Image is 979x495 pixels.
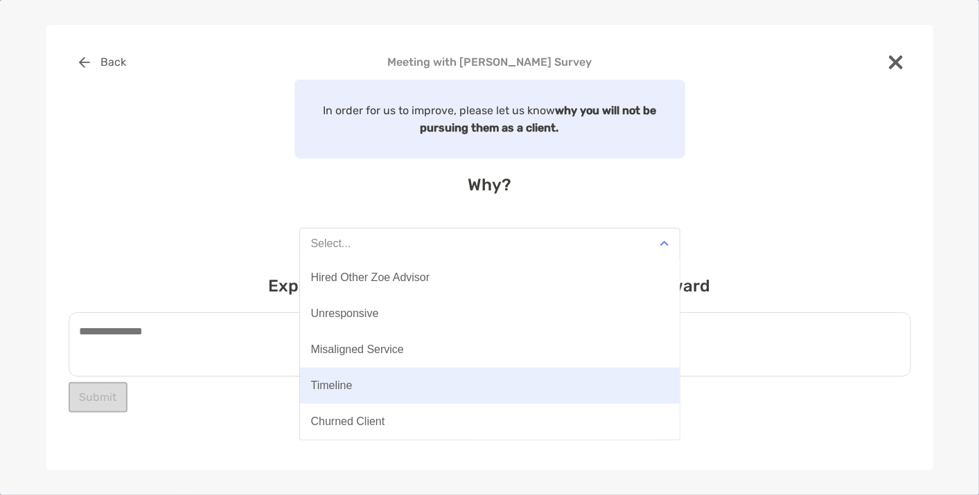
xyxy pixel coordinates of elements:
[660,241,669,246] img: Open dropdown arrow
[300,260,680,296] button: Hired Other Zoe Advisor
[69,276,911,296] h4: Explain in a few words why you will not moving forward
[299,228,680,260] button: Select...
[300,332,680,368] button: Misaligned Service
[889,55,903,69] img: close modal
[300,404,680,440] button: Churned Client
[311,343,404,356] div: Misaligned Service
[300,296,680,332] button: Unresponsive
[300,368,680,404] button: Timeline
[311,271,430,284] div: Hired Other Zoe Advisor
[311,415,385,428] div: Churned Client
[311,237,351,250] div: Select...
[79,57,90,68] img: button icon
[303,102,677,136] p: In order for us to improve, please let us know
[311,379,353,392] div: Timeline
[69,47,137,78] button: Back
[421,104,657,134] strong: why you will not be pursuing them as a client.
[69,55,911,69] h4: Meeting with [PERSON_NAME] Survey
[69,175,911,195] h4: Why?
[311,307,379,320] div: Unresponsive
